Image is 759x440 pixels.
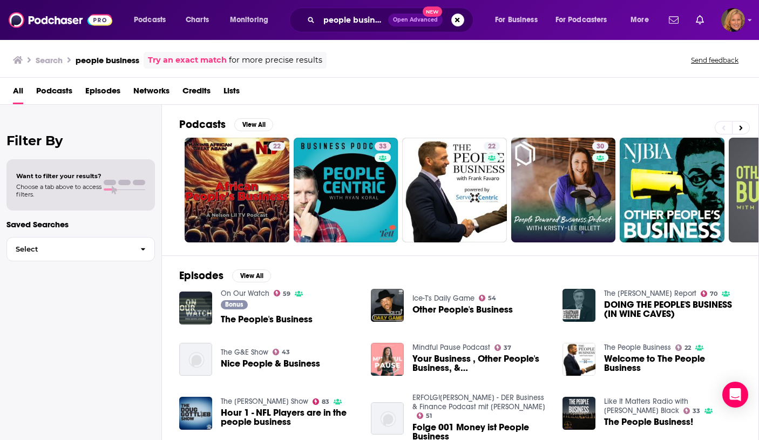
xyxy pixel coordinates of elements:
a: 83 [313,398,330,405]
span: 30 [597,141,604,152]
span: 22 [488,141,496,152]
button: open menu [222,11,282,29]
a: Networks [133,82,170,104]
a: 37 [494,344,512,351]
span: Lists [223,82,240,104]
a: 22 [484,142,500,151]
a: 51 [417,412,432,419]
a: The People Business [604,343,671,352]
span: Open Advanced [393,17,438,23]
a: Ice-T's Daily Game [412,294,475,303]
img: The People Business! [563,397,595,430]
a: The Hartmann Report [604,289,696,298]
span: 51 [426,414,432,418]
span: 54 [488,296,496,301]
a: Other People's Business [412,305,513,314]
a: The People's Business [179,292,212,324]
a: Show notifications dropdown [692,11,708,29]
a: Mindful Pause Podcast [412,343,490,352]
a: 33 [375,142,391,151]
h3: people business [76,55,139,65]
button: Send feedback [688,56,742,65]
span: 22 [685,346,691,350]
span: 33 [693,409,700,414]
button: View All [232,269,271,282]
a: 22 [269,142,285,151]
span: 37 [504,346,511,350]
span: More [631,12,649,28]
a: The People's Business [221,315,313,324]
span: Podcasts [134,12,166,28]
a: Show notifications dropdown [665,11,683,29]
a: 30 [511,138,616,242]
img: Podchaser - Follow, Share and Rate Podcasts [9,10,112,30]
button: View All [234,118,273,131]
a: All [13,82,23,104]
input: Search podcasts, credits, & more... [319,11,388,29]
a: Hour 1 - NFL Players are in the people business [221,408,358,427]
img: Folge 001 Money ist People Business [371,402,404,435]
a: Credits [182,82,211,104]
span: 22 [273,141,281,152]
div: Open Intercom Messenger [722,382,748,408]
span: Charts [186,12,209,28]
h3: Search [36,55,63,65]
span: Monitoring [230,12,268,28]
span: 33 [379,141,387,152]
span: Select [7,246,132,253]
button: open menu [623,11,662,29]
img: Nice People & Business [179,343,212,376]
h2: Podcasts [179,118,226,131]
img: Your Business , Other People's Business, & God's Business [371,343,404,376]
a: EpisodesView All [179,269,271,282]
a: Try an exact match [148,54,227,66]
div: Search podcasts, credits, & more... [300,8,484,32]
span: Choose a tab above to access filters. [16,183,101,198]
img: Welcome to The People Business [563,343,595,376]
span: Your Business , Other People's Business, & [DEMOGRAPHIC_DATA]'s Business [412,354,550,373]
a: 70 [701,290,718,297]
button: Open AdvancedNew [388,13,443,26]
button: Show profile menu [721,8,745,32]
span: for more precise results [229,54,322,66]
a: 22 [402,138,507,242]
span: Logged in as LauraHVM [721,8,745,32]
img: Hour 1 - NFL Players are in the people business [179,397,212,430]
a: Episodes [85,82,120,104]
a: Welcome to The People Business [604,354,741,373]
a: The Dan Patrick Show [221,397,308,406]
a: Your Business , Other People's Business, & God's Business [412,354,550,373]
a: 33 [683,408,701,414]
button: open menu [548,11,623,29]
a: ERFOLG!REICH - DER Business & Finance Podcast mit Sven Lorenz [412,393,545,411]
button: open menu [487,11,551,29]
button: Select [6,237,155,261]
span: 59 [283,292,290,296]
a: 43 [273,349,290,355]
a: 22 [675,344,692,351]
img: DOING THE PEOPLE'S BUSINESS (IN WINE CAVES) [563,289,595,322]
p: Saved Searches [6,219,155,229]
span: For Podcasters [555,12,607,28]
img: User Profile [721,8,745,32]
a: Podcasts [36,82,72,104]
span: 43 [282,350,290,355]
img: Other People's Business [371,289,404,322]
